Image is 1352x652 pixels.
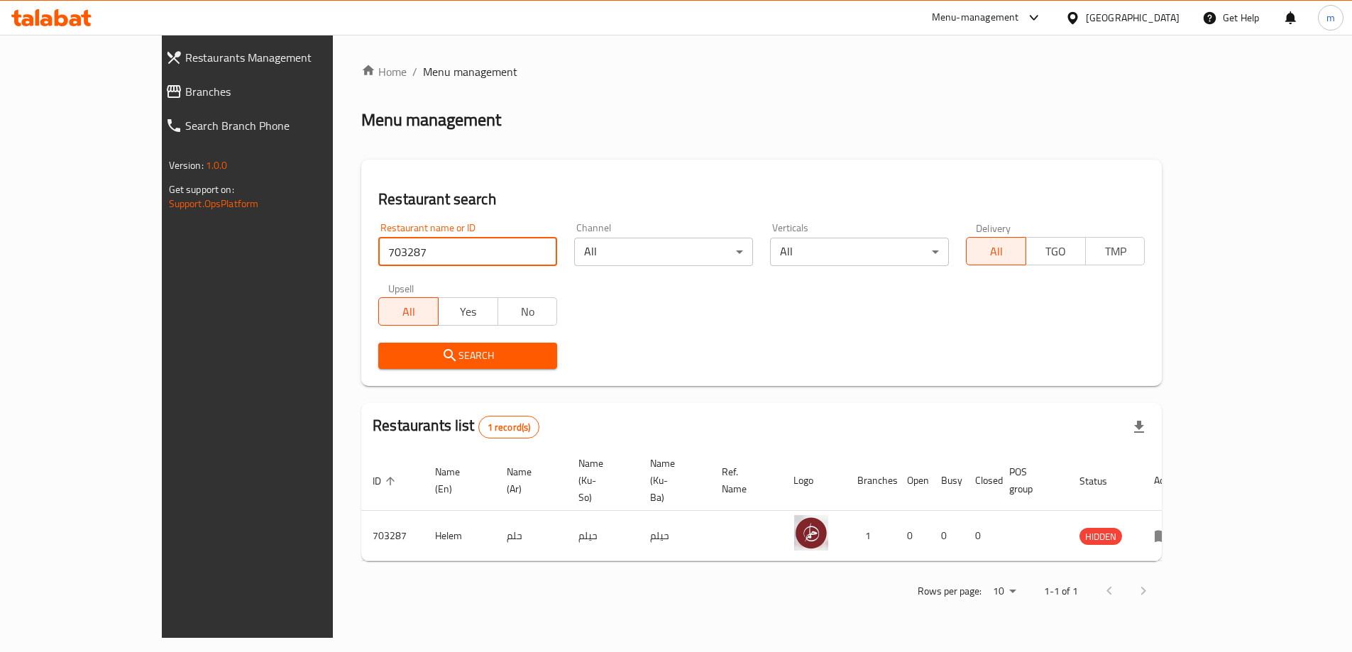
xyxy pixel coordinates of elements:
a: Search Branch Phone [154,109,388,143]
span: Restaurants Management [185,49,376,66]
td: Helem [424,511,495,561]
span: Branches [185,83,376,100]
span: 1 record(s) [479,421,539,434]
h2: Restaurants list [373,415,539,438]
span: m [1326,10,1335,26]
span: TGO [1032,241,1080,262]
td: 703287 [361,511,424,561]
span: Menu management [423,63,517,80]
span: No [504,302,552,322]
input: Search for restaurant name or ID.. [378,238,557,266]
button: Yes [438,297,498,326]
button: All [378,297,439,326]
button: Search [378,343,557,369]
th: Branches [846,451,896,511]
div: [GEOGRAPHIC_DATA] [1086,10,1180,26]
a: Restaurants Management [154,40,388,74]
button: No [498,297,558,326]
th: Action [1143,451,1192,511]
span: POS group [1009,463,1051,497]
span: Ref. Name [722,463,765,497]
td: حلم [495,511,567,561]
td: حیلم [639,511,710,561]
span: HIDDEN [1079,529,1122,545]
button: TMP [1085,237,1145,265]
button: All [966,237,1026,265]
th: Closed [964,451,998,511]
td: 1 [846,511,896,561]
div: HIDDEN [1079,528,1122,545]
h2: Menu management [361,109,501,131]
label: Upsell [388,283,414,293]
span: Search Branch Phone [185,117,376,134]
span: Name (Ku-So) [578,455,622,506]
span: Name (En) [435,463,478,497]
div: All [770,238,949,266]
table: enhanced table [361,451,1192,561]
td: 0 [964,511,998,561]
th: Logo [782,451,846,511]
th: Busy [930,451,964,511]
span: Name (Ku-Ba) [650,455,693,506]
span: All [385,302,433,322]
span: 1.0.0 [206,156,228,175]
td: 0 [930,511,964,561]
div: Total records count [478,416,540,438]
span: Search [390,347,546,365]
span: Status [1079,473,1126,490]
a: Branches [154,74,388,109]
span: Get support on: [169,180,234,199]
span: All [972,241,1021,262]
span: Name (Ar) [507,463,550,497]
label: Delivery [976,223,1011,233]
div: Menu [1154,527,1180,544]
span: TMP [1092,241,1140,262]
p: Rows per page: [918,582,982,600]
a: Support.OpsPlatform [169,194,259,213]
th: Open [896,451,930,511]
img: Helem [793,515,829,551]
td: حیلم [567,511,639,561]
nav: breadcrumb [361,63,1162,80]
div: Menu-management [932,9,1019,26]
div: Export file [1122,410,1156,444]
span: ID [373,473,400,490]
div: All [574,238,753,266]
span: Version: [169,156,204,175]
div: Rows per page: [987,581,1021,602]
span: Yes [444,302,493,322]
h2: Restaurant search [378,189,1145,210]
td: 0 [896,511,930,561]
li: / [412,63,417,80]
p: 1-1 of 1 [1044,582,1078,600]
button: TGO [1026,237,1086,265]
